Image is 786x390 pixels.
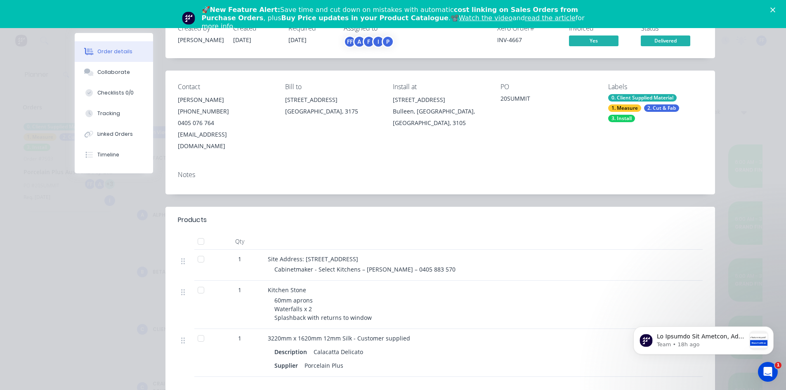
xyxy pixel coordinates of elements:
[641,24,703,32] div: Status
[497,35,559,44] div: INV-4667
[608,94,677,102] div: 0. Client Supplied Material
[178,94,272,106] div: [PERSON_NAME]
[775,362,781,369] span: 1
[641,35,690,46] span: Delivered
[641,35,690,48] button: Delivered
[178,83,272,91] div: Contact
[274,296,372,321] span: 60mm aprons Waterfalls x 2 Splashback with returns to window
[393,83,487,91] div: Install at
[75,62,153,83] button: Collaborate
[758,362,778,382] iframe: Intercom live chat
[274,265,456,273] span: Cabinetmaker - Select Kitchens – [PERSON_NAME] – 0405 883 570
[274,359,301,371] div: Supplier
[569,24,631,32] div: Invoiced
[178,117,272,129] div: 0405 076 764
[97,130,133,138] div: Linked Orders
[288,36,307,44] span: [DATE]
[233,36,251,44] span: [DATE]
[274,346,310,358] div: Description
[178,94,272,152] div: [PERSON_NAME][PHONE_NUMBER]0405 076 764[EMAIL_ADDRESS][DOMAIN_NAME]
[202,6,591,31] div: 🚀 Save time and cut down on mistakes with automatic , plus .📽️ and for more info.
[500,83,595,91] div: PO
[393,106,487,129] div: Bulleen, [GEOGRAPHIC_DATA], [GEOGRAPHIC_DATA], 3105
[363,35,375,48] div: F
[288,24,334,32] div: Required
[178,215,207,225] div: Products
[97,89,134,97] div: Checklists 0/0
[97,110,120,117] div: Tracking
[75,41,153,62] button: Order details
[393,94,487,106] div: [STREET_ADDRESS]
[238,255,241,263] span: 1
[182,12,195,25] img: Profile image for Team
[497,24,559,32] div: Xero Order #
[281,14,448,22] b: Buy Price updates in your Product Catalogue
[268,286,306,294] span: Kitchen Stone
[238,286,241,294] span: 1
[301,359,347,371] div: Porcelain Plus
[500,94,595,106] div: 20SUMMIT
[393,94,487,129] div: [STREET_ADDRESS]Bulleen, [GEOGRAPHIC_DATA], [GEOGRAPHIC_DATA], 3105
[621,310,786,368] iframe: Intercom notifications message
[608,83,703,91] div: Labels
[569,35,618,46] span: Yes
[344,35,356,48] div: FF
[459,14,512,22] a: Watch the video
[372,35,385,48] div: I
[97,48,132,55] div: Order details
[75,103,153,124] button: Tracking
[770,7,779,12] div: Close
[644,104,679,112] div: 2. Cut & Fab
[285,106,380,117] div: [GEOGRAPHIC_DATA], 3175
[285,94,380,106] div: [STREET_ADDRESS]
[344,24,426,32] div: Assigned to
[608,115,635,122] div: 3. Install
[608,104,641,112] div: 1. Measure
[238,334,241,343] span: 1
[97,69,130,76] div: Collaborate
[382,35,394,48] div: P
[75,124,153,144] button: Linked Orders
[285,83,380,91] div: Bill to
[344,35,394,48] button: FFAFIP
[353,35,366,48] div: A
[202,6,578,22] b: cost linking on Sales Orders from Purchase Orders
[178,24,223,32] div: Created by
[233,24,279,32] div: Created
[178,106,272,117] div: [PHONE_NUMBER]
[178,171,703,179] div: Notes
[268,334,410,342] span: 3220mm x 1620mm 12mm Silk - Customer supplied
[178,129,272,152] div: [EMAIL_ADDRESS][DOMAIN_NAME]
[285,94,380,121] div: [STREET_ADDRESS][GEOGRAPHIC_DATA], 3175
[268,255,358,263] span: Site Address: [STREET_ADDRESS]
[210,6,281,14] b: New Feature Alert:
[525,14,576,22] a: read the article
[75,144,153,165] button: Timeline
[215,233,264,250] div: Qty
[310,346,366,358] div: Calacatta Delicato
[178,35,223,44] div: [PERSON_NAME]
[75,83,153,103] button: Checklists 0/0
[97,151,119,158] div: Timeline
